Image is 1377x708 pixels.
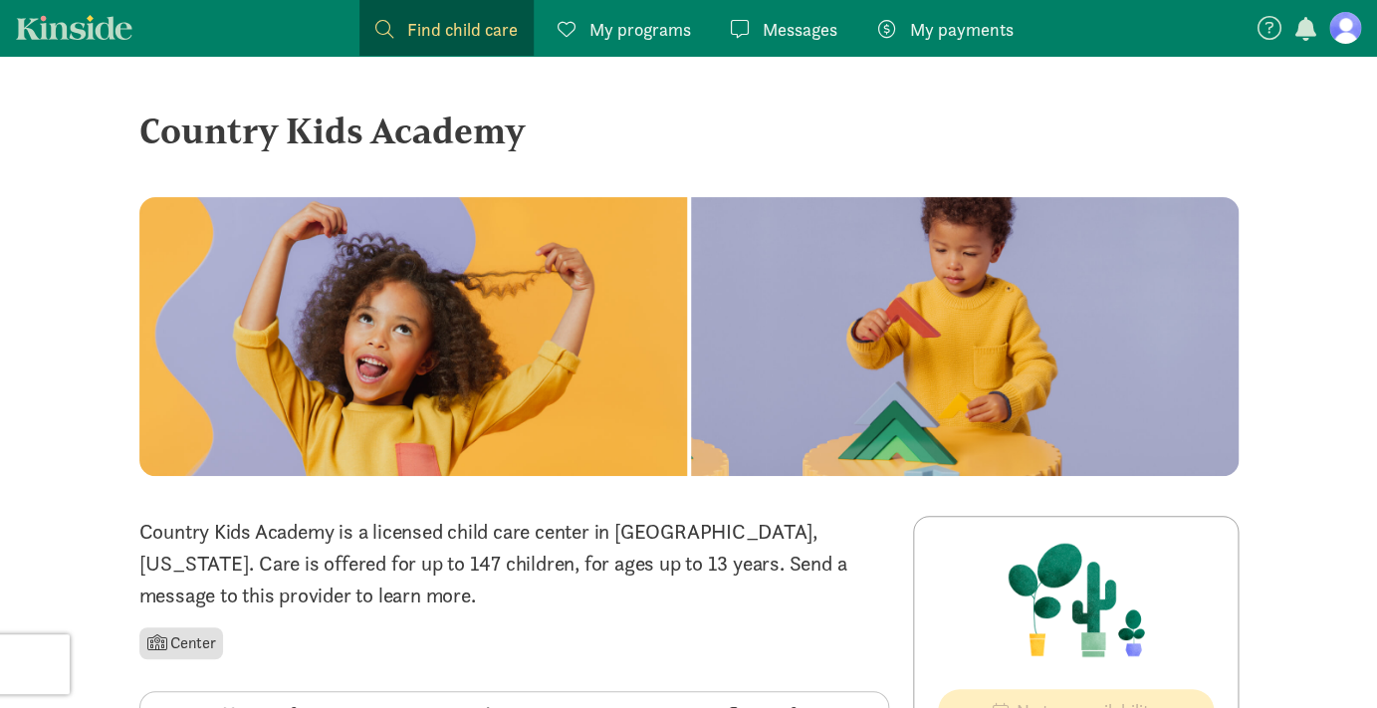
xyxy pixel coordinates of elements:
a: Kinside [16,15,132,40]
span: Messages [763,16,837,43]
div: Country Kids Academy [139,104,1239,157]
p: Country Kids Academy is a licensed child care center in [GEOGRAPHIC_DATA], [US_STATE]. Care is of... [139,516,889,611]
span: Find child care [407,16,518,43]
li: Center [139,627,224,659]
span: My programs [589,16,691,43]
span: My payments [909,16,1013,43]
